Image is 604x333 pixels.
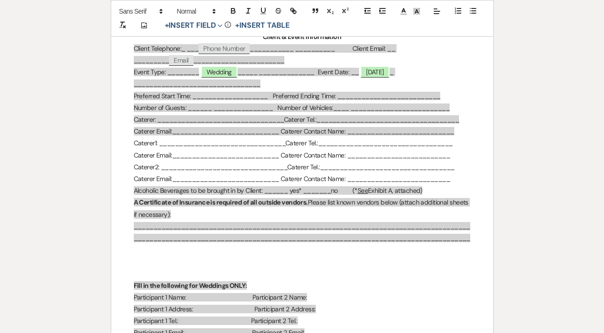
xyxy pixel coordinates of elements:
[237,68,359,76] span: _____ ______________ Event Date: __
[134,150,471,161] p: Caterer Email:___________________________ Caterer Contact Name: __________________________
[263,32,341,41] strong: Client & Event Information
[410,6,423,17] span: Text Background Color
[134,137,471,149] p: Caterer1: ________________________________Caterer Tel.:__________________________________
[161,20,226,31] button: Insert Field
[134,198,308,206] strong: A Certificate of Insurance is required of all outside vendors.
[134,68,199,76] span: Event Type: ________
[358,186,368,195] u: See
[397,6,410,17] span: Text Color
[134,44,397,64] span: ___________ __________ Client Email: __ _________
[134,222,470,230] span: _____________________________________________________________________________________
[134,44,199,53] span: Client Telephone:_ ___
[134,161,471,173] p: Caterer2: ________________________________Caterer Tel.:__________________________________
[134,115,459,124] span: Caterer: ________________________________Caterer Tel.:____________________________________
[360,66,390,78] span: [DATE]
[134,234,470,242] span: _____________________________________________________________________________________
[232,20,292,31] button: +Insert Table
[134,127,454,135] span: Caterer Email:___________________________ Caterer Contact Name: ___________________________
[368,186,422,195] span: Exhibit A, attached)
[173,6,219,17] span: Header Formats
[134,186,358,195] span: Alcoholic Beverages to be brought in by Client: ______ yes* _______no (*
[134,173,471,185] p: Caterer Email:___________________________ Caterer Contact Name: __________________________
[165,22,169,29] span: +
[134,317,298,325] span: Participant 1 Tel.: Participant 2 Tel.:
[134,198,470,218] span: Please list known vendors below (attach additional sheets if necessary):
[193,56,284,64] span: _______________________
[199,43,250,54] span: Phone Number
[169,55,193,66] span: Email
[201,66,237,78] span: Wedding
[134,293,307,301] span: Participant 1 Name: Participant 2 Name:
[134,281,247,290] strong: Fill in the following for Weddings ONLY:
[134,305,316,313] span: Participant 1 Address: Participant 2 Address:
[134,92,441,100] span: Preferred Start Time: ___________________ Preferred Ending Time: __________________________
[235,22,239,29] span: +
[430,6,443,17] span: Alignment
[134,103,450,112] span: Number of Guests: ______ _______________ Number of Vehicles:____ _________________________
